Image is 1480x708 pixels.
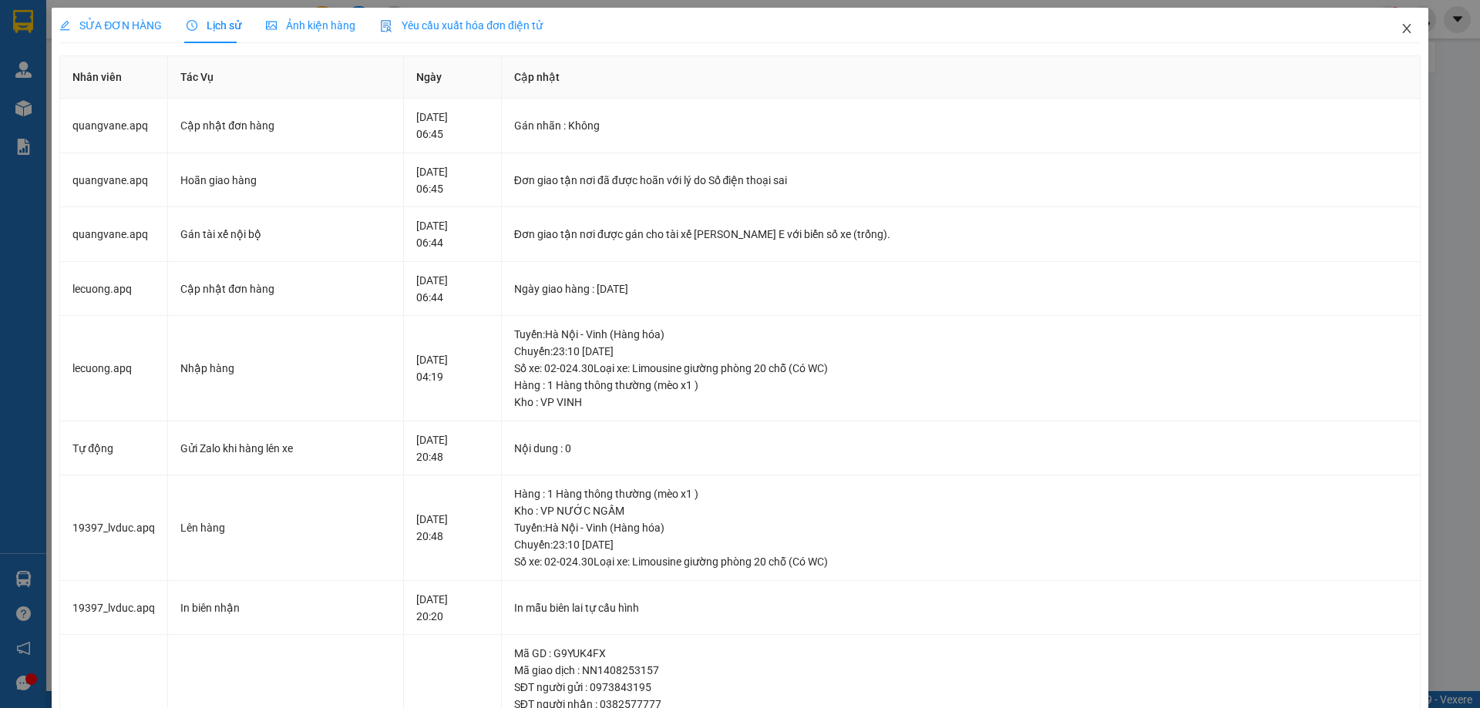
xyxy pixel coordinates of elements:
div: Tuyến : Hà Nội - Vinh (Hàng hóa) Chuyến: 23:10 [DATE] Số xe: 02-024.30 Loại xe: Limousine giường ... [514,519,1408,570]
div: Cập nhật đơn hàng [180,280,391,297]
div: Nhập hàng [180,360,391,377]
td: lecuong.apq [60,262,168,317]
div: [DATE] 06:44 [416,217,489,251]
div: Tuyến : Hà Nội - Vinh (Hàng hóa) Chuyến: 23:10 [DATE] Số xe: 02-024.30 Loại xe: Limousine giường ... [514,326,1408,377]
span: Ảnh kiện hàng [266,19,355,32]
div: [DATE] 20:20 [416,591,489,625]
div: Gán tài xế nội bộ [180,226,391,243]
div: Hàng : 1 Hàng thông thường (mèo x1 ) [514,485,1408,502]
div: Gửi Zalo khi hàng lên xe [180,440,391,457]
td: quangvane.apq [60,207,168,262]
div: Nội dung : 0 [514,440,1408,457]
td: quangvane.apq [60,99,168,153]
th: Ngày [404,56,502,99]
td: 19397_lvduc.apq [60,475,168,581]
button: Close [1385,8,1428,51]
span: close [1401,22,1413,35]
div: SĐT người gửi : 0973843195 [514,679,1408,696]
div: Hàng : 1 Hàng thông thường (mèo x1 ) [514,377,1408,394]
td: quangvane.apq [60,153,168,208]
div: Đơn giao tận nơi đã được hoãn với lý do Số điện thoại sai [514,172,1408,189]
th: Tác Vụ [168,56,404,99]
th: Nhân viên [60,56,168,99]
img: icon [380,20,392,32]
div: Cập nhật đơn hàng [180,117,391,134]
div: [DATE] 06:45 [416,109,489,143]
div: Lên hàng [180,519,391,536]
span: Lịch sử [187,19,241,32]
td: 19397_lvduc.apq [60,581,168,636]
td: lecuong.apq [60,316,168,421]
div: Ngày giao hàng : [DATE] [514,280,1408,297]
div: Gán nhãn : Không [514,117,1408,134]
div: Mã giao dịch : NN1408253157 [514,662,1408,679]
div: In mẫu biên lai tự cấu hình [514,599,1408,616]
div: Hoãn giao hàng [180,172,391,189]
div: [DATE] 06:45 [416,163,489,197]
div: [DATE] 20:48 [416,431,489,465]
div: In biên nhận [180,599,391,616]
div: Kho : VP NƯỚC NGẦM [514,502,1408,519]
div: [DATE] 04:19 [416,351,489,385]
span: picture [266,20,277,31]
td: Tự động [60,421,168,476]
div: Đơn giao tận nơi được gán cho tài xế [PERSON_NAME] E với biển số xe (trống). [514,226,1408,243]
span: Yêu cầu xuất hóa đơn điện tử [380,19,543,32]
span: edit [59,20,70,31]
th: Cập nhật [502,56,1421,99]
div: Mã GD : G9YUK4FX [514,645,1408,662]
div: Kho : VP VINH [514,394,1408,411]
span: clock-circle [187,20,197,31]
div: [DATE] 20:48 [416,511,489,545]
span: SỬA ĐƠN HÀNG [59,19,162,32]
div: [DATE] 06:44 [416,272,489,306]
